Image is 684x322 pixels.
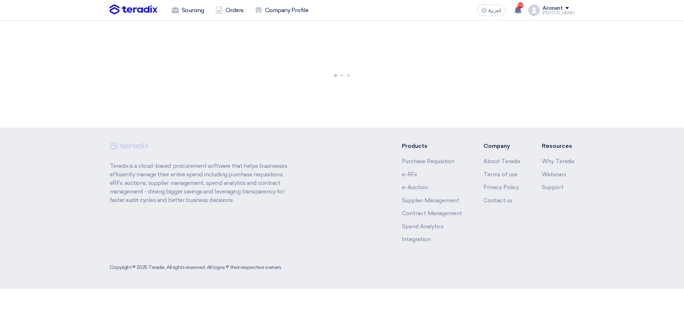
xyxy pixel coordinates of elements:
[483,197,512,204] a: Contact us
[542,184,564,191] a: Support
[543,5,563,11] div: Account
[542,158,575,165] a: Why Teradix
[542,142,575,150] li: Resources
[402,223,444,230] a: Spend Analytics
[477,5,506,16] button: العربية
[488,8,501,13] span: العربية
[402,197,459,204] a: Supplier Management
[402,184,428,191] a: e-Auction
[483,142,520,150] li: Company
[483,171,518,178] a: Terms of use
[249,2,314,18] a: Company Profile
[543,11,575,15] div: [PERSON_NAME]
[483,158,520,165] a: About Teradix
[542,171,566,178] a: Webinars
[402,158,455,165] a: Purchase Requisition
[518,2,523,8] span: 10
[402,236,431,243] a: Integration
[110,4,157,15] img: Teradix logo
[528,5,540,16] img: profile_test.png
[402,210,462,217] a: Contract Management
[166,2,210,18] a: Sourcing
[110,264,282,271] div: Copyright © 2025 Teradix, All rights reserved. All logos © their respective owners.
[402,171,417,178] a: e-RFx
[402,142,462,150] li: Products
[110,162,296,204] p: Teradix is a cloud-based procurement software that helps businesses efficiently manage their enti...
[210,2,249,18] a: Orders
[483,184,519,191] a: Privacy Policy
